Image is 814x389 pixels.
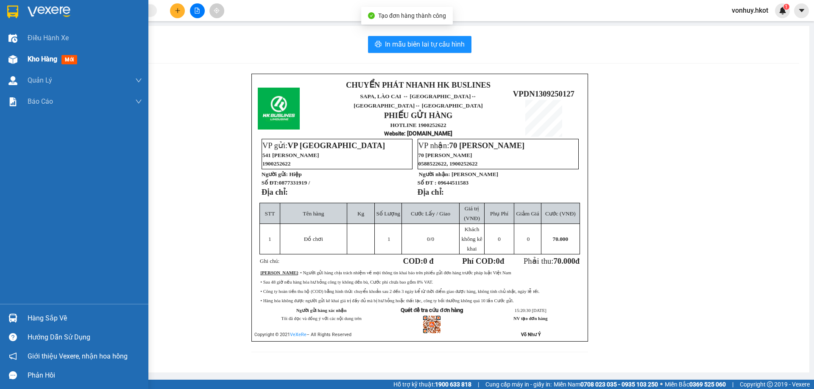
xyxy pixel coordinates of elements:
span: Giá trị (VNĐ) [464,205,480,221]
strong: Người gửi: [262,171,288,177]
span: Quản Lý [28,75,52,86]
sup: 1 [783,4,789,10]
span: 0 [527,236,530,242]
span: down [135,77,142,84]
img: warehouse-icon [8,34,17,43]
div: Hướng dẫn sử dụng [28,331,142,344]
span: • Sau 48 giờ nếu hàng hóa hư hỏng công ty không đền bù, Cước phí chưa bao gồm 8% VAT. [260,280,433,284]
span: Phải thu: [524,257,580,265]
span: vonhuy.hkot [725,5,775,16]
strong: 0708 023 035 - 0935 103 250 [580,381,658,388]
span: Tên hàng [303,210,324,217]
span: question-circle [9,333,17,341]
img: warehouse-icon [8,76,17,85]
strong: Người gửi hàng xác nhận [296,308,347,313]
span: message [9,371,17,379]
button: plus [170,3,185,18]
span: • Công ty hoàn tiền thu hộ (COD) bằng hình thức chuyển khoản sau 2 đến 3 ngày kể từ thời điểm gia... [260,289,539,294]
img: solution-icon [8,97,17,106]
span: notification [9,352,17,360]
strong: 0369 525 060 [689,381,726,388]
span: Điều hành xe [28,33,69,43]
span: | [478,380,479,389]
strong: [PERSON_NAME] [260,270,298,275]
div: Phản hồi [28,369,142,382]
strong: 1900 633 818 [435,381,471,388]
img: warehouse-icon [8,55,17,64]
span: plus [175,8,181,14]
span: 0 [427,236,430,242]
span: file-add [194,8,200,14]
span: 1 [785,4,788,10]
span: 0588522622, 1900252622 [418,160,478,167]
span: Kho hàng [28,55,57,63]
strong: COD: [403,257,434,265]
span: caret-down [798,7,806,14]
span: VP [GEOGRAPHIC_DATA] [287,141,385,150]
span: Kg [357,210,364,217]
strong: Địa chỉ: [418,188,444,196]
span: 15:20:30 [DATE] [515,308,546,313]
span: [PERSON_NAME] [452,171,498,177]
strong: Địa chỉ: [262,188,288,196]
span: Ghi chú: [260,258,279,264]
span: : • Người gửi hàng chịu trách nhiệm về mọi thông tin khai báo trên phiếu gửi đơn hàng trước pháp ... [260,270,511,275]
span: 1 [268,236,271,242]
span: Khách không kê khai [461,226,482,252]
button: printerIn mẫu biên lai tự cấu hình [368,36,471,53]
span: Đồ chơi [304,236,323,242]
strong: : [DOMAIN_NAME] [384,130,452,137]
span: Giảm Giá [516,210,539,217]
span: Tạo đơn hàng thành công [378,12,446,19]
span: 1 [387,236,390,242]
span: check-circle [368,12,375,19]
span: In mẫu biên lai tự cấu hình [385,39,465,50]
img: logo [258,88,300,130]
span: VP nhận: [418,141,525,150]
span: ↔ [GEOGRAPHIC_DATA] [354,93,482,109]
strong: Người nhận: [419,171,450,177]
strong: Số ĐT : [418,179,437,186]
span: down [135,98,142,105]
span: Phụ Phí [490,210,508,217]
span: mới [61,55,77,64]
span: Miền Bắc [665,380,726,389]
span: Miền Nam [554,380,658,389]
strong: Võ Như Ý [521,332,541,337]
a: VeXeRe [290,332,307,337]
span: Tôi đã đọc và đồng ý với các nội dung trên [281,316,362,321]
span: 70.000 [553,257,575,265]
span: Hỗ trợ kỹ thuật: [393,380,471,389]
strong: Quét để tra cứu đơn hàng [401,307,463,313]
button: caret-down [794,3,809,18]
span: 70 [PERSON_NAME] [449,141,525,150]
img: warehouse-icon [8,314,17,323]
strong: NV tạo đơn hàng [513,316,547,321]
span: 0877331919 / [279,179,310,186]
span: Website [384,130,404,137]
span: 1900252622 [262,160,291,167]
span: Số Lượng [376,210,400,217]
span: aim [214,8,220,14]
div: Hàng sắp về [28,312,142,325]
button: aim [209,3,224,18]
span: STT [265,210,275,217]
span: Cước (VNĐ) [545,210,576,217]
span: | [732,380,733,389]
span: 0 [498,236,501,242]
span: 541 [PERSON_NAME] [262,152,319,158]
img: logo-vxr [7,6,18,18]
span: VP gửi: [262,141,385,150]
span: Hiệp [289,171,301,177]
span: 09644511583 [438,179,469,186]
span: /0 [427,236,434,242]
span: copyright [767,381,773,387]
img: icon-new-feature [779,7,786,14]
strong: CHUYỂN PHÁT NHANH HK BUSLINES [346,80,491,89]
span: VPDN1309250127 [513,89,574,98]
span: printer [375,41,382,49]
button: file-add [190,3,205,18]
span: Giới thiệu Vexere, nhận hoa hồng [28,351,128,361]
strong: Số ĐT: [262,179,310,186]
strong: Phí COD: đ [462,257,504,265]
